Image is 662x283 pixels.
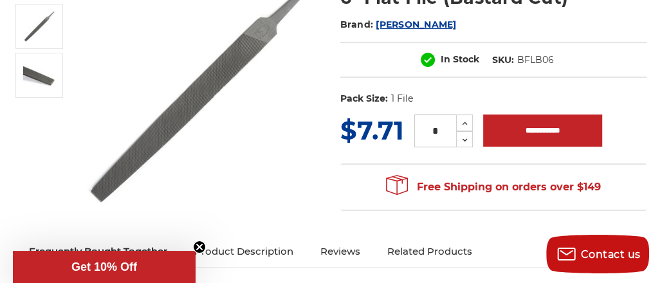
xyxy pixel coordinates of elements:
[517,53,554,67] dd: BFLB06
[181,237,307,266] a: Product Description
[307,237,374,266] a: Reviews
[492,53,514,67] dt: SKU:
[71,260,137,273] span: Get 10% Off
[374,237,486,266] a: Related Products
[391,92,412,105] dd: 1 File
[23,63,55,87] img: 6 inch flat file bastard double cut
[340,114,404,146] span: $7.71
[581,248,641,260] span: Contact us
[386,174,601,200] span: Free Shipping on orders over $149
[546,235,649,273] button: Contact us
[376,19,456,30] a: [PERSON_NAME]
[441,53,479,65] span: In Stock
[193,241,206,253] button: Close teaser
[340,19,374,30] span: Brand:
[340,92,388,105] dt: Pack Size:
[15,237,181,266] a: Frequently Bought Together
[23,10,55,42] img: 6" Flat Bastard File
[13,251,196,283] div: Get 10% OffClose teaser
